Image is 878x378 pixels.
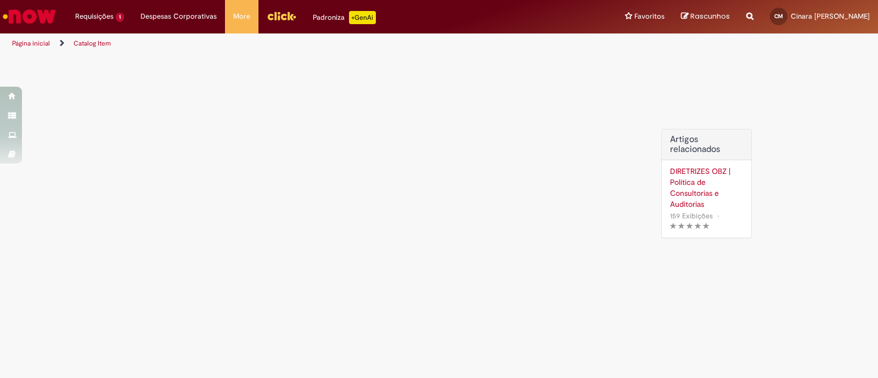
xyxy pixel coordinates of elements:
[715,208,722,223] span: •
[681,12,730,22] a: Rascunhos
[12,39,50,48] a: Página inicial
[140,11,217,22] span: Despesas Corporativas
[349,11,376,24] p: +GenAi
[690,11,730,21] span: Rascunhos
[233,11,250,22] span: More
[313,11,376,24] div: Padroniza
[670,135,743,154] h3: Artigos relacionados
[116,13,124,22] span: 1
[634,11,665,22] span: Favoritos
[791,12,870,21] span: Cinara [PERSON_NAME]
[75,11,114,22] span: Requisições
[267,8,296,24] img: click_logo_yellow_360x200.png
[670,211,713,221] span: 159 Exibições
[1,5,58,27] img: ServiceNow
[74,39,111,48] a: Catalog Item
[8,33,577,54] ul: Trilhas de página
[774,13,783,20] span: CM
[670,166,743,210] a: DIRETRIZES OBZ | Política de Consultorias e Auditorias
